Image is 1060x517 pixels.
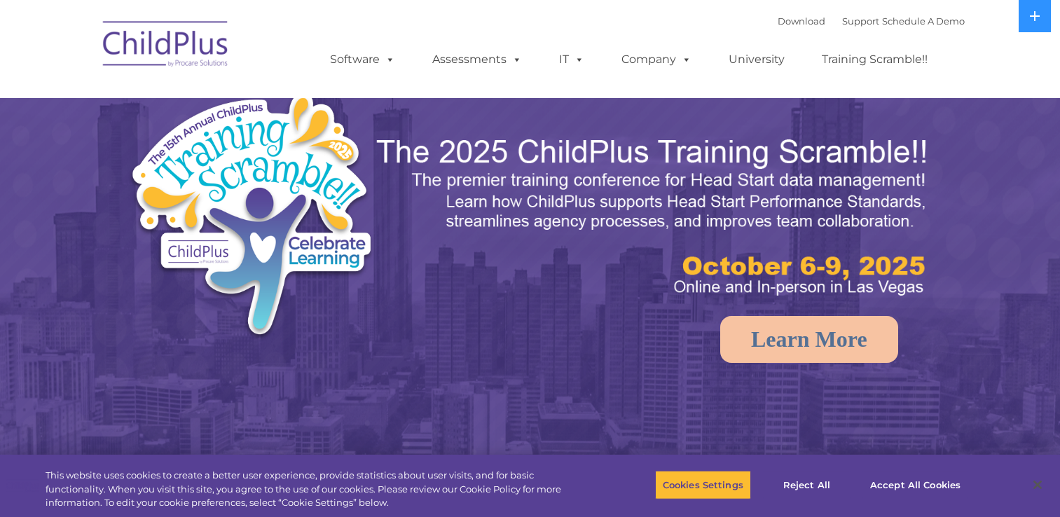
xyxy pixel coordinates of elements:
[1022,469,1053,500] button: Close
[778,15,825,27] a: Download
[842,15,879,27] a: Support
[720,316,898,363] a: Learn More
[316,46,409,74] a: Software
[418,46,536,74] a: Assessments
[763,470,851,499] button: Reject All
[808,46,942,74] a: Training Scramble!!
[545,46,598,74] a: IT
[96,11,236,81] img: ChildPlus by Procare Solutions
[862,470,968,499] button: Accept All Cookies
[882,15,965,27] a: Schedule A Demo
[778,15,965,27] font: |
[46,469,583,510] div: This website uses cookies to create a better user experience, provide statistics about user visit...
[715,46,799,74] a: University
[607,46,705,74] a: Company
[655,470,751,499] button: Cookies Settings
